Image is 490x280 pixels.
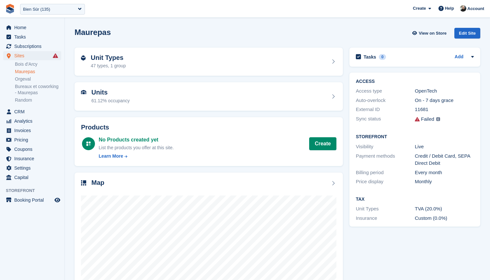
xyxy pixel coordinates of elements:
div: Visibility [356,143,415,151]
img: map-icn-33ee37083ee616e46c38cad1a60f524a97daa1e2b2c8c0bc3eb3415660979fc1.svg [81,180,86,185]
div: Failed [421,116,434,123]
a: Random [15,97,61,103]
span: Subscriptions [14,42,53,51]
span: Sites [14,51,53,60]
div: Every month [415,169,474,176]
a: Learn More [99,153,174,160]
a: menu [3,145,61,154]
span: Booking Portal [14,196,53,205]
div: Payment methods [356,152,415,167]
img: stora-icon-8386f47178a22dfd0bd8f6a31ec36ba5ce8667c1dd55bd0f319d3a0aa187defe.svg [5,4,15,14]
h2: Map [91,179,104,186]
a: Maurepas [15,69,61,75]
span: Storefront [6,187,64,194]
a: menu [3,23,61,32]
span: Pricing [14,135,53,144]
a: menu [3,42,61,51]
div: Credit / Debit Card, SEPA Direct Debit [415,152,474,167]
a: menu [3,32,61,41]
h2: Tax [356,197,474,202]
div: 0 [379,54,386,60]
div: Billing period [356,169,415,176]
div: Bien Sûr (135) [23,6,50,13]
h2: Tasks [364,54,376,60]
a: menu [3,196,61,205]
span: List the products you offer at this site. [99,145,174,150]
div: Auto-overlock [356,97,415,104]
a: Units 61.12% occupancy [75,82,343,111]
div: Monthly [415,178,474,185]
a: menu [3,154,61,163]
div: Access type [356,87,415,95]
span: Settings [14,163,53,173]
span: Capital [14,173,53,182]
div: Custom (0.0%) [415,215,474,222]
div: No Products created yet [99,136,174,144]
img: unit-icn-7be61d7bf1b0ce9d3e12c5938cc71ed9869f7b940bace4675aadf7bd6d80202e.svg [81,90,86,95]
div: Sync status [356,115,415,123]
span: CRM [14,107,53,116]
div: On - 7 days grace [415,97,474,104]
div: TVA (20.0%) [415,205,474,213]
span: Insurance [14,154,53,163]
a: menu [3,51,61,60]
span: Home [14,23,53,32]
div: Insurance [356,215,415,222]
a: menu [3,173,61,182]
div: External ID [356,106,415,113]
div: 47 types, 1 group [91,62,126,69]
h2: Products [81,124,336,131]
h2: Unit Types [91,54,126,62]
span: Create [413,5,426,12]
span: Analytics [14,117,53,126]
a: Bureaux et coworking - Maurepas [15,84,61,96]
h2: Maurepas [75,28,111,37]
a: Orgeval [15,76,61,82]
div: Edit Site [454,28,480,39]
h2: Storefront [356,134,474,140]
h2: Units [91,89,130,96]
i: Smart entry sync failures have occurred [53,53,58,58]
div: Live [415,143,474,151]
a: menu [3,135,61,144]
div: 61.12% occupancy [91,97,130,104]
div: Learn More [99,153,123,160]
a: Unit Types 47 types, 1 group [75,48,343,76]
div: OpenTech [415,87,474,95]
span: Account [467,6,484,12]
a: View on Store [411,28,449,39]
span: Invoices [14,126,53,135]
a: Create [309,137,336,150]
img: icon-info-grey-7440780725fd019a000dd9b08b2336e03edf1995a4989e88bcd33f0948082b44.svg [436,117,440,121]
a: Bois d'Arcy [15,61,61,67]
img: custom-product-icn-white-7c27a13f52cf5f2f504a55ee73a895a1f82ff5669d69490e13668eaf7ade3bb5.svg [86,141,91,146]
a: Add [455,53,463,61]
div: Unit Types [356,205,415,213]
span: Help [445,5,454,12]
a: Preview store [53,196,61,204]
a: menu [3,126,61,135]
span: View on Store [419,30,447,37]
img: Tom Huddleston [460,5,466,12]
a: menu [3,107,61,116]
div: 11681 [415,106,474,113]
span: Tasks [14,32,53,41]
a: menu [3,163,61,173]
a: Edit Site [454,28,480,41]
a: menu [3,117,61,126]
span: Coupons [14,145,53,154]
img: unit-type-icn-2b2737a686de81e16bb02015468b77c625bbabd49415b5ef34ead5e3b44a266d.svg [81,55,86,61]
div: Price display [356,178,415,185]
h2: ACCESS [356,79,474,84]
